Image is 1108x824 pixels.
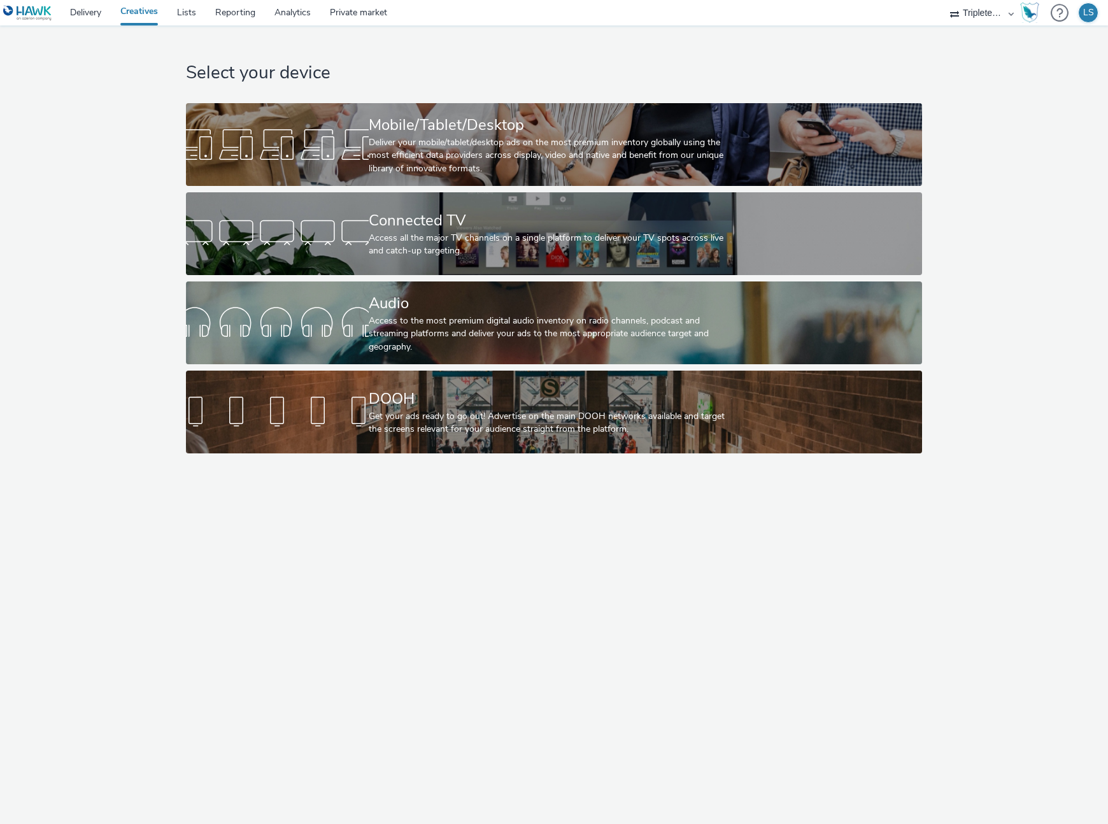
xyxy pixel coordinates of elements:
[369,315,734,353] div: Access to the most premium digital audio inventory on radio channels, podcast and streaming platf...
[369,232,734,258] div: Access all the major TV channels on a single platform to deliver your TV spots across live and ca...
[369,388,734,410] div: DOOH
[186,103,921,186] a: Mobile/Tablet/DesktopDeliver your mobile/tablet/desktop ads on the most premium inventory globall...
[369,136,734,175] div: Deliver your mobile/tablet/desktop ads on the most premium inventory globally using the most effi...
[186,371,921,453] a: DOOHGet your ads ready to go out! Advertise on the main DOOH networks available and target the sc...
[369,210,734,232] div: Connected TV
[186,61,921,85] h1: Select your device
[1020,3,1044,23] a: Hawk Academy
[3,5,52,21] img: undefined Logo
[1083,3,1094,22] div: LS
[369,114,734,136] div: Mobile/Tablet/Desktop
[186,281,921,364] a: AudioAccess to the most premium digital audio inventory on radio channels, podcast and streaming ...
[1020,3,1039,23] img: Hawk Academy
[369,410,734,436] div: Get your ads ready to go out! Advertise on the main DOOH networks available and target the screen...
[186,192,921,275] a: Connected TVAccess all the major TV channels on a single platform to deliver your TV spots across...
[369,292,734,315] div: Audio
